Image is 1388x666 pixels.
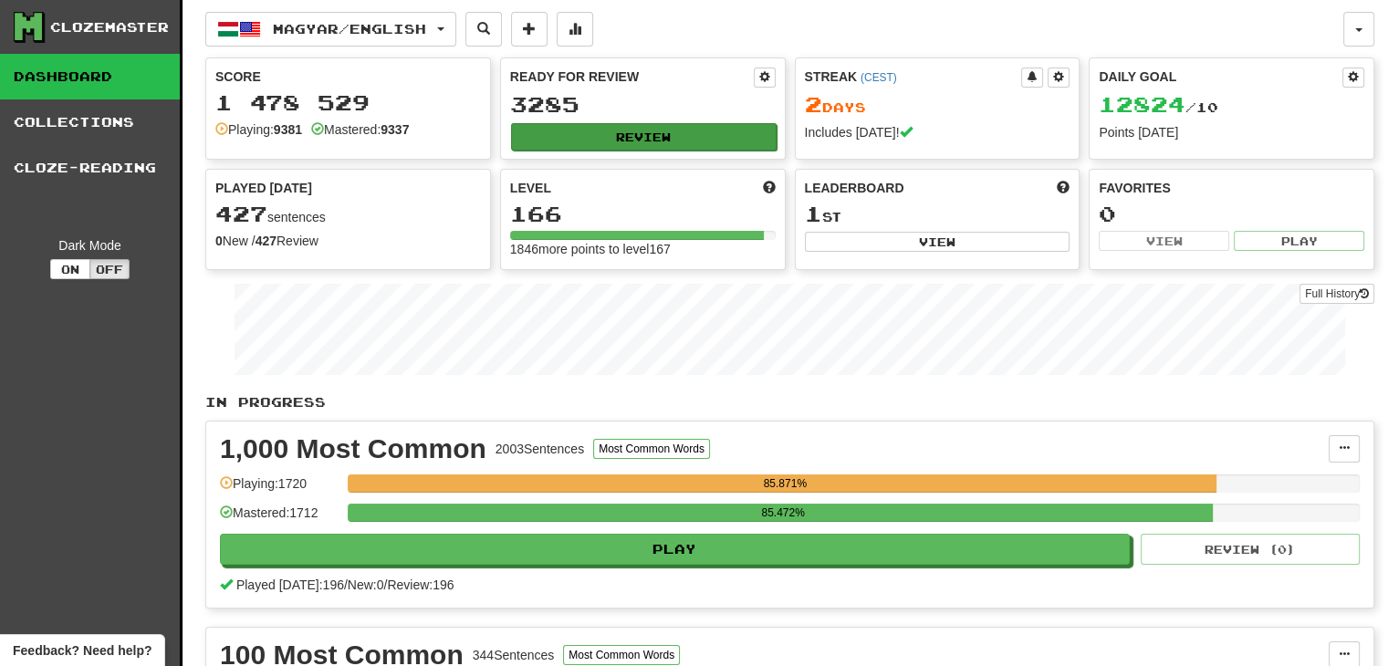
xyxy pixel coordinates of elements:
div: 1 478 529 [215,91,481,114]
span: / [384,578,388,592]
div: Daily Goal [1099,68,1342,88]
button: Magyar/English [205,12,456,47]
button: View [805,232,1070,252]
div: Ready for Review [510,68,754,86]
span: 1 [805,201,822,226]
div: Score [215,68,481,86]
div: Playing: [215,120,302,139]
div: Favorites [1099,179,1364,197]
div: 3285 [510,93,776,116]
span: Level [510,179,551,197]
span: / 10 [1099,99,1218,115]
div: Day s [805,93,1070,117]
div: sentences [215,203,481,226]
strong: 427 [256,234,277,248]
div: Mastered: 1712 [220,504,339,534]
div: 0 [1099,203,1364,225]
div: 2003 Sentences [496,440,584,458]
button: Review [511,123,777,151]
span: 2 [805,91,822,117]
button: Review (0) [1141,534,1360,565]
a: Full History [1299,284,1374,304]
div: Includes [DATE]! [805,123,1070,141]
div: Playing: 1720 [220,474,339,505]
div: 344 Sentences [473,646,555,664]
div: Dark Mode [14,236,166,255]
button: Most Common Words [593,439,710,459]
div: Mastered: [311,120,409,139]
span: 12824 [1099,91,1185,117]
div: st [805,203,1070,226]
span: This week in points, UTC [1057,179,1070,197]
div: Clozemaster [50,18,169,36]
a: (CEST) [861,71,897,84]
strong: 9337 [381,122,409,137]
strong: 9381 [274,122,302,137]
p: In Progress [205,393,1374,411]
span: Played [DATE]: 196 [236,578,344,592]
span: Played [DATE] [215,179,312,197]
button: Most Common Words [563,645,680,665]
span: Magyar / English [273,21,426,36]
div: New / Review [215,232,481,250]
span: Leaderboard [805,179,904,197]
button: On [50,259,90,279]
span: Score more points to level up [763,179,776,197]
button: View [1099,231,1229,251]
div: 1,000 Most Common [220,435,486,463]
button: Play [220,534,1130,565]
span: Open feedback widget [13,641,151,660]
button: Off [89,259,130,279]
span: 427 [215,201,267,226]
span: New: 0 [348,578,384,592]
div: 166 [510,203,776,225]
button: More stats [557,12,593,47]
div: 85.472% [353,504,1213,522]
div: Points [DATE] [1099,123,1364,141]
button: Search sentences [465,12,502,47]
div: 1846 more points to level 167 [510,240,776,258]
span: Review: 196 [387,578,454,592]
strong: 0 [215,234,223,248]
button: Play [1234,231,1364,251]
div: 85.871% [353,474,1216,493]
div: Streak [805,68,1022,86]
button: Add sentence to collection [511,12,548,47]
span: / [344,578,348,592]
